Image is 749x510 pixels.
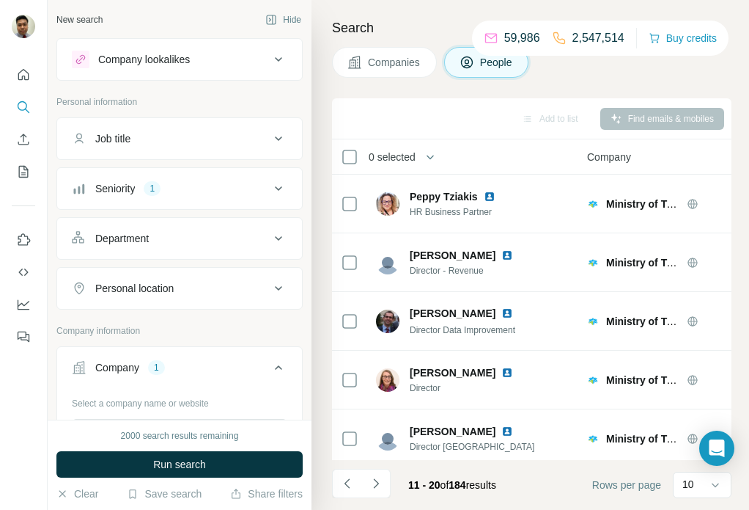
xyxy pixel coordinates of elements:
[449,479,465,491] span: 184
[440,479,449,491] span: of
[682,477,694,492] p: 10
[57,42,302,77] button: Company lookalikes
[376,251,399,274] img: Avatar
[587,433,599,445] img: Logo of Ministry of Transport New Zealand - Te Manatū Waka
[376,368,399,392] img: Avatar
[56,487,98,501] button: Clear
[127,487,202,501] button: Save search
[12,259,35,285] button: Use Surfe API
[368,55,421,70] span: Companies
[501,426,513,437] img: LinkedIn logo
[376,192,399,216] img: Avatar
[410,205,513,219] span: HR Business Partner
[408,479,440,491] span: 11 - 20
[57,271,302,306] button: Personal location
[501,307,513,319] img: LinkedIn logo
[410,365,495,380] span: [PERSON_NAME]
[12,159,35,185] button: My lists
[649,28,717,48] button: Buy credits
[56,451,303,478] button: Run search
[72,391,287,410] div: Select a company name or website
[587,150,631,164] span: Company
[501,249,513,261] img: LinkedIn logo
[98,52,190,67] div: Company lookalikes
[332,18,731,38] h4: Search
[587,374,599,386] img: Logo of Ministry of Transport New Zealand - Te Manatū Waka
[410,264,531,277] span: Director - Revenue
[410,325,515,335] span: Director Data Improvement
[410,424,495,439] span: [PERSON_NAME]
[57,350,302,391] button: Company1
[230,487,303,501] button: Share filters
[410,382,531,395] span: Director
[501,367,513,379] img: LinkedIn logo
[587,198,599,210] img: Logo of Ministry of Transport New Zealand - Te Manatū Waka
[12,291,35,318] button: Dashboard
[376,427,399,451] img: Avatar
[410,189,478,204] span: Peppy Tziakis
[12,227,35,253] button: Use Surfe on LinkedIn
[504,29,540,47] p: 59,986
[572,29,624,47] p: 2,547,514
[57,121,302,156] button: Job title
[95,131,130,146] div: Job title
[410,248,495,263] span: [PERSON_NAME]
[699,431,734,466] div: Open Intercom Messenger
[95,360,139,375] div: Company
[95,231,149,246] div: Department
[332,469,361,498] button: Navigate to previous page
[410,440,534,453] span: Director [GEOGRAPHIC_DATA]
[484,191,495,203] img: LinkedIn logo
[12,94,35,120] button: Search
[376,310,399,333] img: Avatar
[587,316,599,327] img: Logo of Ministry of Transport New Zealand - Te Manatū Waka
[56,324,303,338] p: Company information
[12,126,35,153] button: Enrich CSV
[57,171,302,206] button: Seniority1
[121,429,239,442] div: 2000 search results remaining
[592,478,661,492] span: Rows per page
[144,182,160,195] div: 1
[480,55,514,70] span: People
[255,9,311,31] button: Hide
[95,181,135,196] div: Seniority
[369,150,416,164] span: 0 selected
[410,306,495,321] span: [PERSON_NAME]
[12,62,35,88] button: Quick start
[587,257,599,269] img: Logo of Ministry of Transport New Zealand - Te Manatū Waka
[56,95,303,109] p: Personal information
[12,324,35,350] button: Feedback
[361,469,391,498] button: Navigate to next page
[408,479,496,491] span: results
[153,457,206,472] span: Run search
[12,15,35,38] img: Avatar
[57,221,302,256] button: Department
[148,361,165,374] div: 1
[56,13,103,26] div: New search
[95,281,174,296] div: Personal location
